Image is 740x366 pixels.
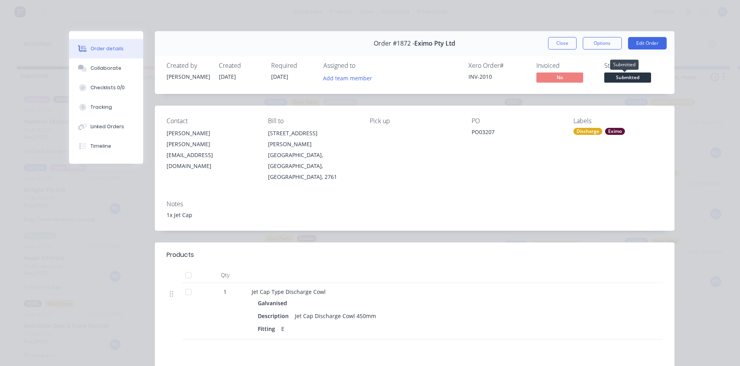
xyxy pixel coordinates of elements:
div: Contact [167,117,256,125]
button: Checklists 0/0 [69,78,143,97]
button: Collaborate [69,58,143,78]
div: Submitted [610,60,639,70]
div: [STREET_ADDRESS][PERSON_NAME] [268,128,357,150]
button: Timeline [69,136,143,156]
button: Edit Order [628,37,667,50]
div: PO [472,117,561,125]
div: Description [258,310,292,322]
button: Add team member [323,72,376,83]
div: Eximo [605,128,625,135]
div: Order details [91,45,124,52]
div: Invoiced [536,62,595,69]
div: Bill to [268,117,357,125]
span: Order #1872 - [374,40,414,47]
div: Collaborate [91,65,121,72]
span: 1 [224,288,227,296]
div: Required [271,62,314,69]
div: Products [167,250,194,260]
div: [PERSON_NAME] [167,72,209,81]
div: INV-2010 [468,72,527,81]
div: Discharge [573,128,602,135]
div: [PERSON_NAME] [167,128,256,139]
button: Order details [69,39,143,58]
div: [PERSON_NAME][PERSON_NAME][EMAIL_ADDRESS][DOMAIN_NAME] [167,128,256,172]
div: Tracking [91,104,112,111]
div: Created by [167,62,209,69]
span: No [536,72,583,82]
div: 1x Jet Cap [167,211,663,219]
button: Tracking [69,97,143,117]
button: Linked Orders [69,117,143,136]
div: Status [604,62,663,69]
span: Jet Cap Type Discharge Cowl [252,288,326,295]
div: Linked Orders [91,123,124,130]
button: Options [583,37,622,50]
div: Created [219,62,262,69]
div: Fitting [258,323,278,334]
span: [DATE] [271,73,288,80]
button: Close [548,37,577,50]
span: Eximo Pty Ltd [414,40,455,47]
div: Jet Cap Discharge Cowl 450mm [292,310,379,322]
div: Pick up [370,117,459,125]
div: [PERSON_NAME][EMAIL_ADDRESS][DOMAIN_NAME] [167,139,256,172]
span: Submitted [604,72,651,82]
div: Timeline [91,143,111,150]
div: Qty [202,267,248,283]
div: [GEOGRAPHIC_DATA], [GEOGRAPHIC_DATA], [GEOGRAPHIC_DATA], 2761 [268,150,357,182]
div: PO03207 [472,128,561,139]
div: Galvanised [258,297,290,309]
div: Checklists 0/0 [91,84,125,91]
div: Assigned to [323,62,401,69]
div: Labels [573,117,663,125]
div: [STREET_ADDRESS][PERSON_NAME][GEOGRAPHIC_DATA], [GEOGRAPHIC_DATA], [GEOGRAPHIC_DATA], 2761 [268,128,357,182]
button: Submitted [604,72,651,84]
div: E [278,323,287,334]
div: Xero Order # [468,62,527,69]
div: Notes [167,200,663,208]
button: Add team member [319,72,376,83]
span: [DATE] [219,73,236,80]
